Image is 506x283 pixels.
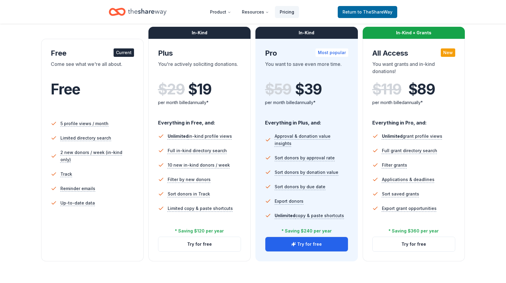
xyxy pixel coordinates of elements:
span: to TheShareWay [358,9,392,14]
div: You want to save even more time. [265,60,348,77]
div: Everything in Free, and: [158,114,241,127]
span: Approval & donation value insights [275,133,348,147]
div: Free [51,48,134,58]
span: Sort donors by donation value [275,169,338,176]
span: Limited directory search [60,134,111,142]
span: Filter grants [382,161,407,169]
span: Sort donors in Track [168,190,210,198]
span: Limited copy & paste shortcuts [168,205,233,212]
div: You're actively soliciting donations. [158,60,241,77]
a: Home [109,5,166,19]
div: New [441,48,455,57]
span: Export grant opportunities [382,205,437,212]
span: Unlimited [382,134,403,139]
span: Up-to-date data [60,199,95,207]
button: Try for free [373,237,455,251]
div: In-Kind [255,27,358,39]
button: Product [205,6,236,18]
span: $ 89 [408,81,435,98]
span: $ 39 [295,81,322,98]
span: 2 new donors / week (in-kind only) [60,149,134,163]
div: * Saving $120 per year [175,227,224,235]
div: All Access [372,48,456,58]
div: In-Kind + Grants [363,27,465,39]
span: Unlimited [275,213,295,218]
div: * Saving $360 per year [389,227,439,235]
span: $ 19 [188,81,212,98]
a: Pricing [275,6,299,18]
button: Resources [237,6,274,18]
span: Full grant directory search [382,147,437,154]
span: Free [51,80,80,98]
div: Everything in Pro, and: [372,114,456,127]
div: Current [114,48,134,57]
div: * Saving $240 per year [282,227,332,235]
div: In-Kind [148,27,251,39]
div: Everything in Plus, and: [265,114,348,127]
span: 5 profile views / month [60,120,108,127]
button: Try for free [158,237,241,251]
span: copy & paste shortcuts [275,213,344,218]
button: Try for free [265,237,348,251]
span: Sort saved grants [382,190,419,198]
div: Come see what we're all about. [51,60,134,77]
div: Plus [158,48,241,58]
span: Unlimited [168,134,188,139]
div: Most popular [315,48,348,57]
span: Export donors [275,198,303,205]
div: per month billed annually* [265,99,348,106]
span: Sort donors by approval rate [275,154,335,161]
span: Full in-kind directory search [168,147,227,154]
div: You want grants and in-kind donations! [372,60,456,77]
span: Reminder emails [60,185,95,192]
span: 10 new in-kind donors / week [168,161,230,169]
span: grant profile views [382,134,442,139]
span: Sort donors by due date [275,183,325,190]
span: in-kind profile views [168,134,232,139]
div: per month billed annually* [158,99,241,106]
div: Pro [265,48,348,58]
nav: Main [205,5,299,19]
a: Returnto TheShareWay [338,6,397,18]
div: per month billed annually* [372,99,456,106]
span: Return [343,8,392,16]
span: Applications & deadlines [382,176,434,183]
span: Filter by new donors [168,176,211,183]
span: Track [60,171,72,178]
